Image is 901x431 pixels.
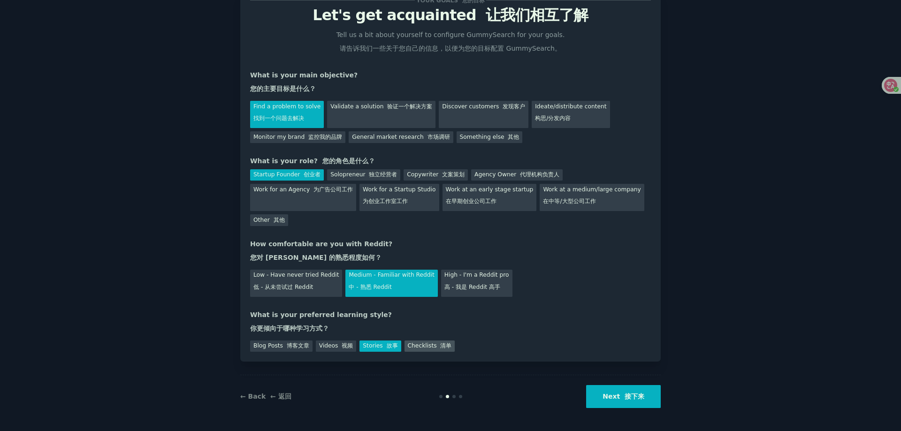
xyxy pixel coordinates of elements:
[322,157,375,165] font: 您的角色是什么？
[253,284,313,290] font: 低 - 从未尝试过 Reddit
[270,393,291,400] font: ← 返回
[404,169,468,181] div: Copywriter
[345,270,437,297] div: Medium - Familiar with Reddit
[625,393,644,400] font: 接下来
[439,101,528,128] div: Discover customers
[250,214,288,226] div: Other
[503,103,525,110] font: 发现客户
[250,184,356,211] div: Work for an Agency
[250,7,651,23] p: Let's get acquainted
[441,270,512,297] div: High - I'm a Reddit pro
[405,340,455,352] div: Checklists
[327,101,435,128] div: Validate a solution
[250,254,382,261] font: 您对 [PERSON_NAME] 的熟悉程度如何？
[443,184,537,211] div: Work at an early stage startup
[287,342,309,349] font: 博客文章
[532,101,610,128] div: Ideate/distribute content
[446,198,496,204] font: 在早期创业公司工作
[543,198,596,204] font: 在中等/大型公司工作
[250,270,342,297] div: Low - Have never tried Reddit
[540,184,644,211] div: Work at a medium/large company
[250,101,324,128] div: Find a problem to solve
[520,171,559,178] font: 代理机构负责人
[240,393,291,400] a: ← Back ← 返回
[250,131,345,143] div: Monitor my brand
[250,156,651,166] div: What is your role?
[359,184,439,211] div: Work for a Startup Studio
[308,134,342,140] font: 监控我的品牌
[332,30,569,57] p: Tell us a bit about yourself to configure GummySearch for your goals.
[253,115,304,121] font: 找到一个问题去解决
[508,134,519,140] font: 其他
[486,7,588,23] font: 让我们相互了解
[363,198,408,204] font: 为创业工作室工作
[349,284,391,290] font: 中 - 熟悉 Reddit
[304,171,321,178] font: 创业者
[340,45,561,52] font: 请告诉我们一些关于您自己的信息，以便为您的目标配置 GummySearch。
[369,171,397,178] font: 独立经营者
[387,342,398,349] font: 故事
[342,342,353,349] font: 视频
[250,239,651,266] div: How comfortable are you with Reddit?
[250,325,329,332] font: 你更倾向于哪种学习方式？
[313,186,353,193] font: 为广告公司工作
[316,340,357,352] div: Videos
[535,115,571,121] font: 构思/分发内容
[274,217,285,223] font: 其他
[359,340,401,352] div: Stories
[442,171,465,178] font: 文案策划
[250,70,651,98] div: What is your main objective?
[327,169,400,181] div: Solopreneur
[250,310,651,337] div: What is your preferred learning style?
[428,134,450,140] font: 市场调研
[250,340,313,352] div: Blog Posts
[586,385,661,408] button: Next 接下来
[440,342,451,349] font: 清单
[387,103,432,110] font: 验证一个解决方案
[444,284,500,290] font: 高 - 我是 Reddit 高手
[250,169,324,181] div: Startup Founder
[349,131,453,143] div: General market research
[457,131,523,143] div: Something else
[471,169,563,181] div: Agency Owner
[250,85,316,92] font: 您的主要目标是什么？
